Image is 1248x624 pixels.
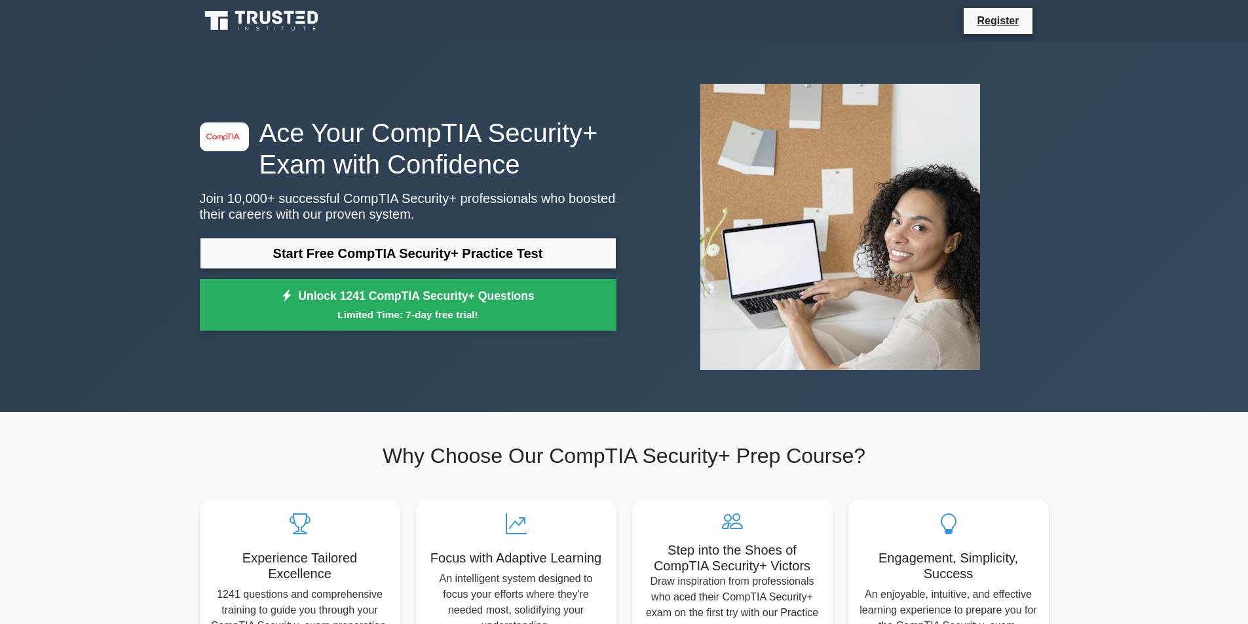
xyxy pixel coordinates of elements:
[200,117,616,180] h1: Ace Your CompTIA Security+ Exam with Confidence
[216,307,600,322] small: Limited Time: 7-day free trial!
[426,550,606,566] h5: Focus with Adaptive Learning
[200,191,616,222] p: Join 10,000+ successful CompTIA Security+ professionals who boosted their careers with our proven...
[210,550,390,581] h5: Experience Tailored Excellence
[200,279,616,331] a: Unlock 1241 CompTIA Security+ QuestionsLimited Time: 7-day free trial!
[200,238,616,269] a: Start Free CompTIA Security+ Practice Test
[969,12,1027,29] a: Register
[859,550,1038,581] h5: Engagement, Simplicity, Success
[643,542,822,574] h5: Step into the Shoes of CompTIA Security+ Victors
[200,443,1049,468] h2: Why Choose Our CompTIA Security+ Prep Course?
